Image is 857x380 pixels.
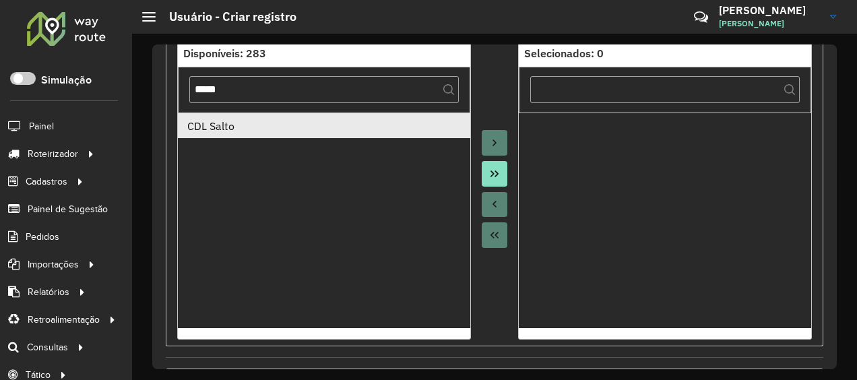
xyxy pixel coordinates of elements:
[41,72,92,88] label: Simulação
[27,340,68,354] span: Consultas
[28,285,69,299] span: Relatórios
[187,118,462,134] div: CDL Salto
[687,3,716,32] a: Contato Rápido
[26,175,67,189] span: Cadastros
[26,230,59,244] span: Pedidos
[28,147,78,161] span: Roteirizador
[183,45,465,61] div: Disponíveis: 283
[482,161,507,187] button: Move All to Target
[28,202,108,216] span: Painel de Sugestão
[29,119,54,133] span: Painel
[719,18,820,30] span: [PERSON_NAME]
[28,257,79,272] span: Importações
[28,313,100,327] span: Retroalimentação
[719,4,820,17] h3: [PERSON_NAME]
[524,45,806,61] div: Selecionados: 0
[156,9,296,24] h2: Usuário - Criar registro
